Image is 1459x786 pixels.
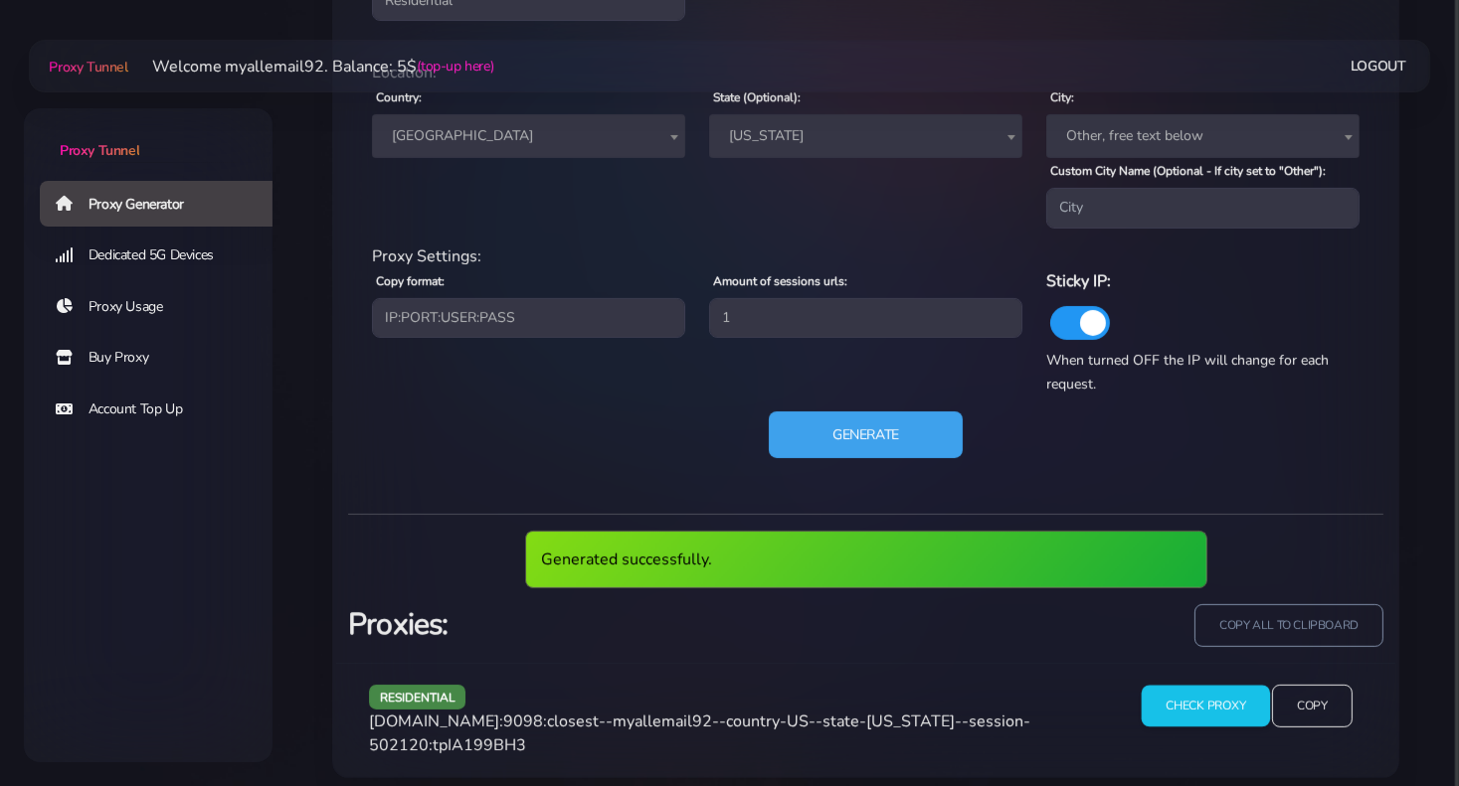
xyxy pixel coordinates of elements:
h6: Sticky IP: [1046,268,1360,294]
a: Proxy Tunnel [45,51,127,82]
span: South Dakota [721,122,1010,150]
span: United States of America [372,114,685,158]
label: City: [1050,88,1074,106]
span: South Dakota [709,114,1022,158]
a: Proxy Usage [40,284,288,330]
li: Welcome myallemail92. Balance: 5$ [128,55,494,79]
span: United States of America [384,122,673,150]
a: (top-up here) [418,56,494,77]
span: [DOMAIN_NAME]:9098:closest--myallemail92--country-US--state-[US_STATE]--session-502120:tpIA199BH3 [369,710,1030,756]
iframe: Webchat Widget [1363,690,1434,761]
input: City [1046,188,1360,228]
label: Country: [376,88,422,106]
label: Amount of sessions urls: [713,272,847,290]
span: Other, free text below [1058,122,1348,150]
a: Dedicated 5G Devices [40,233,288,278]
a: Proxy Tunnel [24,108,273,161]
a: Logout [1351,48,1406,84]
button: Generate [769,411,963,459]
label: State (Optional): [713,88,801,106]
div: Generated successfully. [525,531,1207,588]
label: Custom City Name (Optional - If city set to "Other"): [1050,162,1326,180]
a: Buy Proxy [40,335,288,381]
input: copy all to clipboard [1194,604,1383,647]
div: Proxy Settings: [360,244,1371,268]
label: Copy format: [376,272,445,290]
span: When turned OFF the IP will change for each request. [1046,351,1329,393]
h3: Proxies: [348,604,854,645]
input: Copy [1272,685,1352,727]
input: Check Proxy [1141,685,1269,726]
span: Proxy Tunnel [60,141,139,160]
span: Other, free text below [1046,114,1360,158]
a: Proxy Generator [40,181,288,227]
span: residential [369,685,466,709]
span: Proxy Tunnel [49,58,127,77]
a: Account Top Up [40,387,288,432]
